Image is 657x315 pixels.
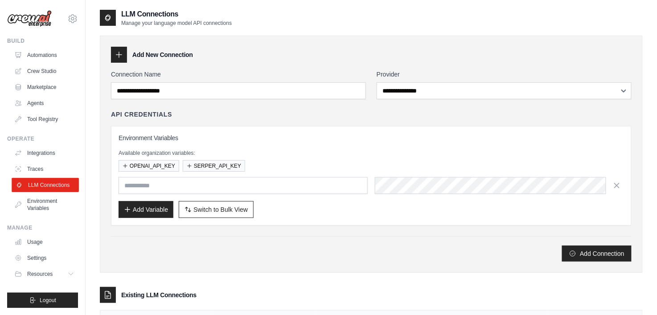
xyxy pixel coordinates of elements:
[119,149,624,157] p: Available organization variables:
[11,194,78,215] a: Environment Variables
[121,20,232,27] p: Manage your language model API connections
[179,201,254,218] button: Switch to Bulk View
[7,37,78,44] div: Build
[7,224,78,231] div: Manage
[11,251,78,265] a: Settings
[11,267,78,281] button: Resources
[7,10,52,27] img: Logo
[11,64,78,78] a: Crew Studio
[119,201,173,218] button: Add Variable
[40,297,56,304] span: Logout
[11,80,78,94] a: Marketplace
[121,9,232,20] h2: LLM Connections
[119,160,179,172] button: OPENAI_API_KEY
[7,135,78,142] div: Operate
[7,293,78,308] button: Logout
[377,70,632,79] label: Provider
[11,112,78,126] a: Tool Registry
[562,246,632,262] button: Add Connection
[111,110,172,119] h4: API Credentials
[121,291,197,299] h3: Existing LLM Connections
[11,96,78,110] a: Agents
[193,205,248,214] span: Switch to Bulk View
[119,133,624,142] h3: Environment Variables
[111,70,366,79] label: Connection Name
[132,50,193,59] h3: Add New Connection
[11,235,78,249] a: Usage
[12,178,79,192] a: LLM Connections
[11,162,78,176] a: Traces
[183,160,245,172] button: SERPER_API_KEY
[11,48,78,62] a: Automations
[27,271,53,278] span: Resources
[11,146,78,160] a: Integrations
